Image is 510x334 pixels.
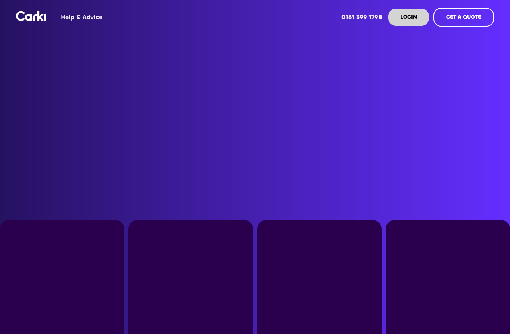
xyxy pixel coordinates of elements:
a: 0161 399 1798 [335,3,388,32]
strong: LOGIN [400,13,417,21]
strong: 0161 399 1798 [341,13,382,21]
a: LOGIN [388,9,429,26]
a: Help & Advice [55,3,108,32]
strong: GET A QUOTE [446,13,481,21]
img: Logo [16,11,46,21]
a: GET A QUOTE [433,8,494,27]
a: home [16,11,46,21]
